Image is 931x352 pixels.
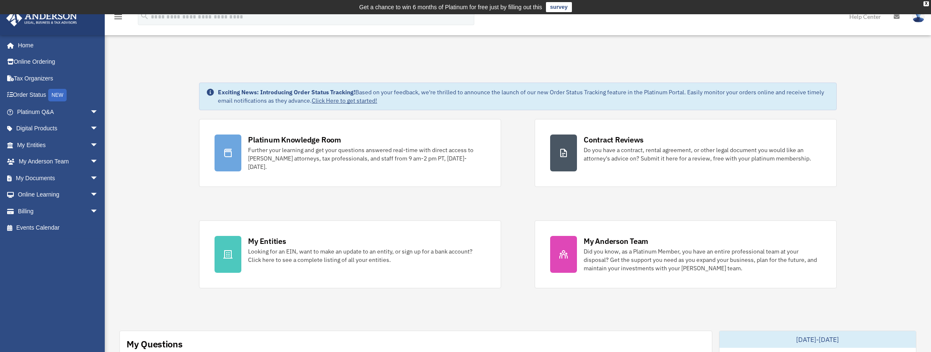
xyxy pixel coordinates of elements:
a: Online Ordering [6,54,111,70]
span: arrow_drop_down [90,203,107,220]
div: close [923,1,929,6]
div: Get a chance to win 6 months of Platinum for free just by filling out this [359,2,542,12]
div: NEW [48,89,67,101]
a: My Anderson Teamarrow_drop_down [6,153,111,170]
span: arrow_drop_down [90,186,107,204]
span: arrow_drop_down [90,120,107,137]
div: Looking for an EIN, want to make an update to an entity, or sign up for a bank account? Click her... [248,247,486,264]
a: My Documentsarrow_drop_down [6,170,111,186]
i: search [140,11,149,21]
a: Click Here to get started! [312,97,377,104]
a: Events Calendar [6,220,111,236]
div: My Anderson Team [584,236,648,246]
div: Based on your feedback, we're thrilled to announce the launch of our new Order Status Tracking fe... [218,88,830,105]
div: [DATE]-[DATE] [719,331,916,348]
div: Do you have a contract, rental agreement, or other legal document you would like an attorney's ad... [584,146,821,163]
a: Platinum Q&Aarrow_drop_down [6,104,111,120]
a: Tax Organizers [6,70,111,87]
div: My Questions [127,338,183,350]
a: Platinum Knowledge Room Further your learning and get your questions answered real-time with dire... [199,119,501,187]
div: Contract Reviews [584,135,644,145]
div: Did you know, as a Platinum Member, you have an entire professional team at your disposal? Get th... [584,247,821,272]
a: Contract Reviews Do you have a contract, rental agreement, or other legal document you would like... [535,119,837,187]
a: Online Learningarrow_drop_down [6,186,111,203]
a: Home [6,37,107,54]
a: survey [546,2,572,12]
div: My Entities [248,236,286,246]
a: menu [113,15,123,22]
span: arrow_drop_down [90,137,107,154]
strong: Exciting News: Introducing Order Status Tracking! [218,88,355,96]
a: My Entitiesarrow_drop_down [6,137,111,153]
div: Further your learning and get your questions answered real-time with direct access to [PERSON_NAM... [248,146,486,171]
span: arrow_drop_down [90,104,107,121]
a: My Anderson Team Did you know, as a Platinum Member, you have an entire professional team at your... [535,220,837,288]
a: Order StatusNEW [6,87,111,104]
a: Digital Productsarrow_drop_down [6,120,111,137]
a: My Entities Looking for an EIN, want to make an update to an entity, or sign up for a bank accoun... [199,220,501,288]
div: Platinum Knowledge Room [248,135,341,145]
span: arrow_drop_down [90,153,107,171]
img: User Pic [912,10,925,23]
span: arrow_drop_down [90,170,107,187]
i: menu [113,12,123,22]
a: Billingarrow_drop_down [6,203,111,220]
img: Anderson Advisors Platinum Portal [4,10,80,26]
